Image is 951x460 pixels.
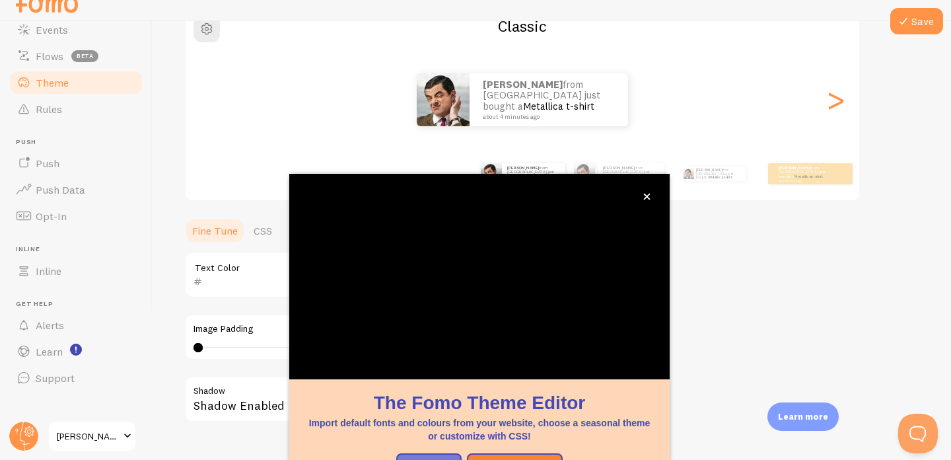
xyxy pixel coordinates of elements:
a: Push [8,150,144,176]
span: Opt-In [36,210,67,223]
p: Import default fonts and colours from your website, choose a seasonal theme or customize with CSS! [305,416,654,443]
h2: Classic [186,16,859,36]
p: Learn more [778,410,828,423]
a: Theme [8,69,144,96]
a: Metallica t-shirt [523,100,594,112]
button: close, [640,190,654,204]
div: Next slide [828,52,843,147]
span: Get Help [16,300,144,309]
span: [PERSON_NAME] [57,428,120,444]
label: Image Padding [194,323,571,335]
span: Push [16,138,144,147]
small: about 4 minutes ago [779,179,830,182]
span: Inline [36,264,61,278]
a: Metallica t-shirt [794,174,823,179]
strong: [PERSON_NAME] [696,168,722,172]
span: Flows [36,50,63,63]
a: Alerts [8,312,144,338]
span: Rules [36,102,62,116]
a: [PERSON_NAME] [48,420,137,452]
span: beta [71,50,98,62]
p: from [GEOGRAPHIC_DATA] just bought a [507,165,560,182]
span: Learn [36,345,63,358]
a: Inline [8,258,144,284]
span: Events [36,23,68,36]
span: Theme [36,76,69,89]
a: Support [8,365,144,391]
img: Fomo [481,163,502,184]
small: about 4 minutes ago [483,114,611,120]
p: from [GEOGRAPHIC_DATA] just bought a [603,165,658,182]
a: Events [8,17,144,43]
span: Alerts [36,319,64,332]
a: CSS [246,217,280,244]
img: Fomo [683,169,693,179]
p: from [GEOGRAPHIC_DATA] just bought a [696,167,740,181]
div: Shadow Enabled [184,376,581,424]
a: Flows beta [8,43,144,69]
button: Save [890,8,943,34]
strong: [PERSON_NAME] [507,165,539,171]
p: from [GEOGRAPHIC_DATA] just bought a [483,79,615,120]
span: Push [36,157,59,170]
img: Fomo [417,73,470,126]
a: Opt-In [8,203,144,229]
strong: [PERSON_NAME] [779,165,810,171]
iframe: Help Scout Beacon - Open [898,414,938,453]
div: Learn more [767,402,839,431]
span: Inline [16,245,144,254]
a: Push Data [8,176,144,203]
p: from [GEOGRAPHIC_DATA] just bought a [779,165,831,182]
a: Fine Tune [184,217,246,244]
a: Rules [8,96,144,122]
strong: [PERSON_NAME] [483,78,563,91]
svg: <p>Watch New Feature Tutorials!</p> [70,344,82,356]
img: Fomo [574,163,595,184]
h1: The Fomo Theme Editor [305,390,654,416]
span: Support [36,371,75,385]
a: Metallica t-shirt [709,175,732,179]
strong: [PERSON_NAME] [603,165,635,171]
span: Push Data [36,183,85,196]
a: Learn [8,338,144,365]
